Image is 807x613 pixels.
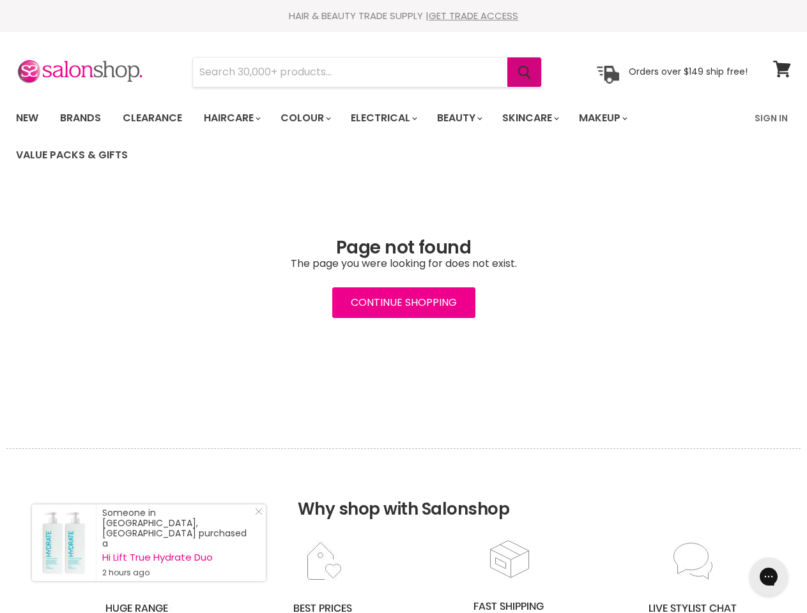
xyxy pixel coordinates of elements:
button: Search [507,57,541,87]
a: Sign In [747,105,795,132]
a: Visit product page [32,504,96,581]
a: Haircare [194,105,268,132]
a: New [6,105,48,132]
a: Colour [271,105,339,132]
form: Product [192,57,542,87]
p: The page you were looking for does not exist. [16,258,791,269]
a: GET TRADE ACCESS [429,9,518,22]
iframe: Gorgias live chat messenger [743,553,794,600]
svg: Close Icon [255,508,263,515]
a: Beauty [427,105,490,132]
div: Someone in [GEOGRAPHIC_DATA], [GEOGRAPHIC_DATA] purchased a [102,508,253,578]
a: Close Notification [250,508,263,520]
ul: Main menu [6,100,747,174]
input: Search [193,57,507,87]
a: Value Packs & Gifts [6,142,137,169]
a: Brands [50,105,111,132]
a: Continue Shopping [332,287,475,318]
a: Makeup [569,105,635,132]
a: Electrical [341,105,425,132]
h1: Page not found [16,238,791,258]
p: Orders over $149 ship free! [629,66,748,77]
small: 2 hours ago [102,568,253,578]
a: Skincare [493,105,567,132]
a: Clearance [113,105,192,132]
h2: Why shop with Salonshop [6,448,801,538]
a: Hi Lift True Hydrate Duo [102,552,253,563]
